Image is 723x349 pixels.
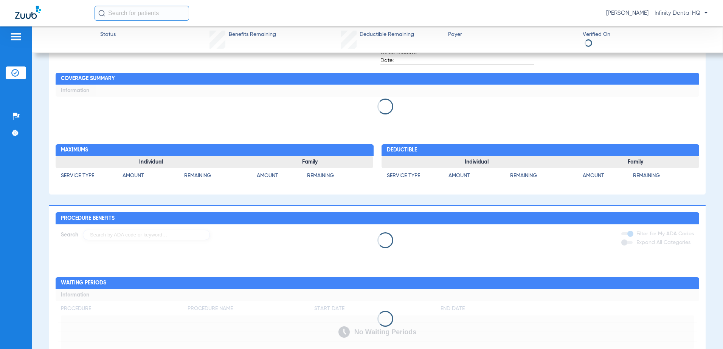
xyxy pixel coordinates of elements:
app-breakdown-title: Remaining [510,172,572,183]
h3: Individual [56,156,246,168]
span: Benefits Remaining [229,31,276,39]
iframe: Chat Widget [685,313,723,349]
h4: Service Type [61,172,123,180]
h2: Procedure Benefits [56,212,699,224]
app-breakdown-title: Amount [448,172,510,183]
img: hamburger-icon [10,32,22,41]
app-breakdown-title: Amount [246,172,307,183]
h2: Waiting Periods [56,277,699,289]
app-breakdown-title: Amount [572,172,633,183]
img: Search Icon [98,10,105,17]
h4: Amount [448,172,510,180]
h4: Amount [123,172,184,180]
span: Payer [448,31,576,39]
app-breakdown-title: Service Type [387,172,448,183]
h4: Remaining [184,172,246,180]
input: Search for patients [95,6,189,21]
app-breakdown-title: Remaining [184,172,246,183]
app-breakdown-title: Remaining [633,172,694,183]
h4: Remaining [510,172,572,180]
app-breakdown-title: Remaining [307,172,368,183]
h4: Amount [572,172,633,180]
h4: Amount [246,172,307,180]
img: Zuub Logo [15,6,41,19]
span: [PERSON_NAME] - Infinity Dental HQ [606,9,708,17]
h4: Service Type [387,172,448,180]
h2: Maximums [56,144,373,156]
span: Status [100,31,116,39]
app-breakdown-title: Amount [123,172,184,183]
span: Deductible Remaining [360,31,414,39]
span: Office Effective Date: [380,49,417,65]
span: Verified On [583,31,711,39]
h4: Remaining [633,172,694,180]
h3: Family [246,156,373,168]
h3: Individual [382,156,572,168]
h4: Remaining [307,172,368,180]
h2: Deductible [382,144,699,156]
h3: Family [572,156,699,168]
h2: Coverage Summary [56,73,699,85]
app-breakdown-title: Service Type [61,172,123,183]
